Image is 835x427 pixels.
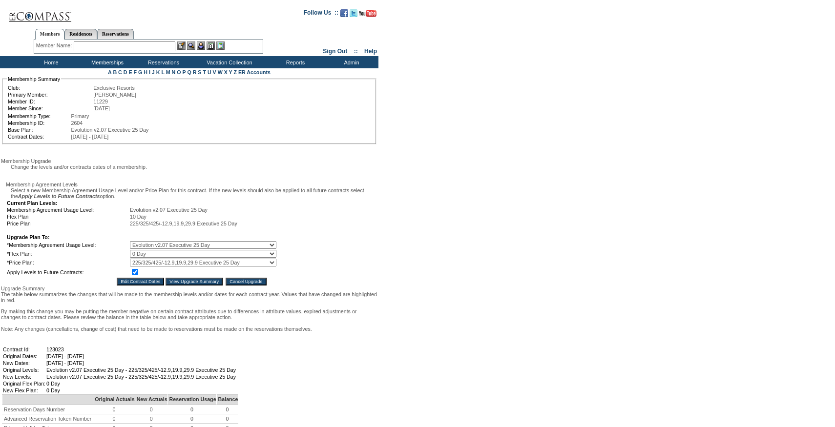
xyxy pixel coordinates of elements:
[7,234,276,240] td: Upgrade Plan To:
[152,69,155,75] a: J
[128,69,132,75] a: E
[229,69,232,75] a: Y
[3,360,45,366] td: New Dates:
[64,29,97,39] a: Residences
[224,69,228,75] a: X
[193,69,197,75] a: R
[2,414,93,424] td: Advanced Reservation Token Number
[187,41,195,50] img: View
[304,8,338,20] td: Follow Us ::
[93,395,135,405] td: Original Actuals
[113,69,117,75] a: B
[93,92,136,98] span: [PERSON_NAME]
[46,367,236,373] td: Evolution v2.07 Executive 25 Day - 225/325/425/-12.9,19.9,29.9 Executive 25 Day
[203,69,206,75] a: T
[323,48,347,55] a: Sign Out
[35,29,65,40] a: Members
[1,291,377,303] p: The table below summarizes the changes that will be made to the membership levels and/or dates fo...
[93,105,110,111] span: [DATE]
[3,353,45,359] td: Original Dates:
[71,134,109,140] span: [DATE] - [DATE]
[350,9,357,17] img: Follow us on Twitter
[7,241,129,249] td: *Membership Agreement Usage Level:
[359,10,376,17] img: Subscribe to our YouTube Channel
[71,120,83,126] span: 2604
[213,69,216,75] a: V
[1,326,377,332] div: Note: Any changes (cancellations, change of cost) that need to be made to reservations must be ma...
[36,41,74,50] div: Member Name:
[134,56,190,68] td: Reservations
[93,99,108,104] span: 11229
[8,85,92,91] td: Club:
[1,285,377,291] div: Upgrade Summary
[167,405,216,414] td: 0
[46,360,236,366] td: [DATE] - [DATE]
[266,56,322,68] td: Reports
[172,69,176,75] a: N
[359,12,376,18] a: Subscribe to our YouTube Channel
[340,9,348,17] img: Become our fan on Facebook
[149,69,150,75] a: I
[198,69,201,75] a: S
[364,48,377,55] a: Help
[138,69,142,75] a: G
[117,278,164,285] input: Edit Contract Dates
[216,395,238,405] td: Balance
[8,127,70,133] td: Base Plan:
[1,308,377,320] p: By making this change you may be putting the member negative on certain contract attributes due t...
[18,193,100,199] i: Apply Levels to Future Contracts
[2,405,93,414] td: Reservation Days Number
[216,405,238,414] td: 0
[97,29,134,39] a: Reservations
[218,69,223,75] a: W
[167,395,216,405] td: Reservation Usage
[7,259,129,266] td: *Price Plan:
[238,69,271,75] a: ER Accounts
[6,182,377,187] div: Membership Agreement Levels
[166,69,170,75] a: M
[46,353,236,359] td: [DATE] - [DATE]
[3,367,45,373] td: Original Levels:
[8,105,92,111] td: Member Since:
[166,278,223,285] input: View Upgrade Summary
[7,200,276,206] td: Current Plan Levels:
[8,134,70,140] td: Contract Dates:
[190,56,266,68] td: Vacation Collection
[197,41,205,50] img: Impersonate
[93,405,135,414] td: 0
[108,69,111,75] a: A
[93,85,135,91] span: Exclusive Resorts
[354,48,358,55] span: ::
[46,381,236,386] td: 0 Day
[8,92,92,98] td: Primary Member:
[340,12,348,18] a: Become our fan on Facebook
[133,69,137,75] a: F
[135,405,167,414] td: 0
[130,214,146,220] span: 10 Day
[208,69,211,75] a: U
[322,56,378,68] td: Admin
[8,2,72,22] img: Compass Home
[135,395,167,405] td: New Actuals
[207,41,215,50] img: Reservations
[177,69,181,75] a: O
[144,69,147,75] a: H
[183,69,186,75] a: P
[8,120,70,126] td: Membership ID:
[71,127,149,133] span: Evolution v2.07 Executive 25 Day
[350,12,357,18] a: Follow us on Twitter
[7,207,129,213] td: Membership Agreement Usage Level:
[3,381,45,386] td: Original Flex Plan:
[6,164,377,170] div: Change the levels and/or contracts dates of a membership.
[177,41,186,50] img: b_edit.gif
[130,207,208,213] span: Evolution v2.07 Executive 25 Day
[71,113,89,119] span: Primary
[6,187,377,199] div: Select a new Membership Agreement Usage Level and/or Price Plan for this contract. If the new lev...
[233,69,237,75] a: Z
[46,387,236,393] td: 0 Day
[46,346,236,352] td: 123023
[7,76,61,82] legend: Membership Summary
[22,56,78,68] td: Home
[118,69,122,75] a: C
[1,158,377,164] div: Membership Upgrade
